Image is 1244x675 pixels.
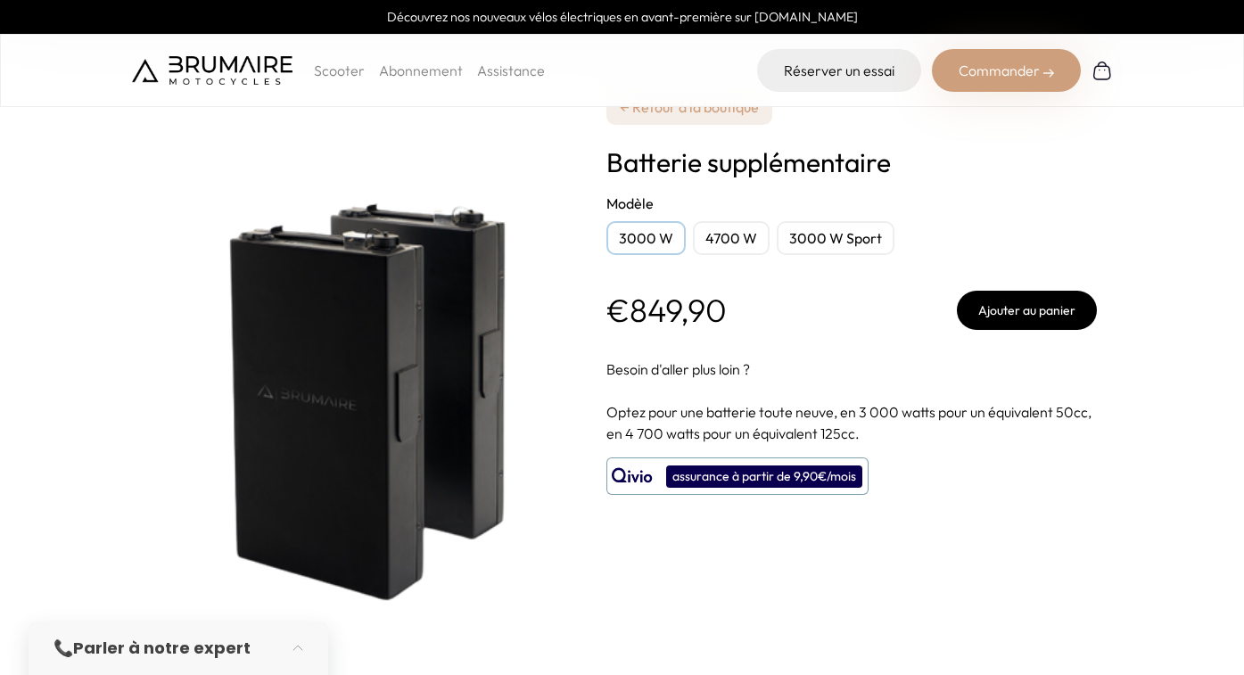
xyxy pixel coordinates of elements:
p: Scooter [314,60,365,81]
img: Batterie supplémentaire [132,45,578,641]
iframe: Gorgias live chat messenger [1155,591,1226,657]
img: right-arrow-2.png [1043,68,1054,78]
button: assurance à partir de 9,90€/mois [606,457,869,495]
span: Besoin d'aller plus loin ? [606,360,750,378]
h2: Modèle [606,193,1097,214]
h1: Batterie supplémentaire [606,146,1097,178]
a: Abonnement [379,62,463,79]
img: Brumaire Motocycles [132,56,292,85]
div: assurance à partir de 9,90€/mois [666,465,862,488]
div: 4700 W [693,221,770,255]
a: Réserver un essai [757,49,921,92]
div: Commander [932,49,1081,92]
span: Optez pour une batterie toute neuve, en 3 000 watts pour un équivalent 50cc, en 4 700 watts pour ... [606,403,1092,442]
a: Assistance [477,62,545,79]
div: 3000 W [606,221,686,255]
img: logo qivio [612,465,653,487]
p: €849,90 [606,292,727,328]
button: Ajouter au panier [957,291,1097,330]
div: 3000 W Sport [777,221,894,255]
img: Panier [1092,60,1113,81]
